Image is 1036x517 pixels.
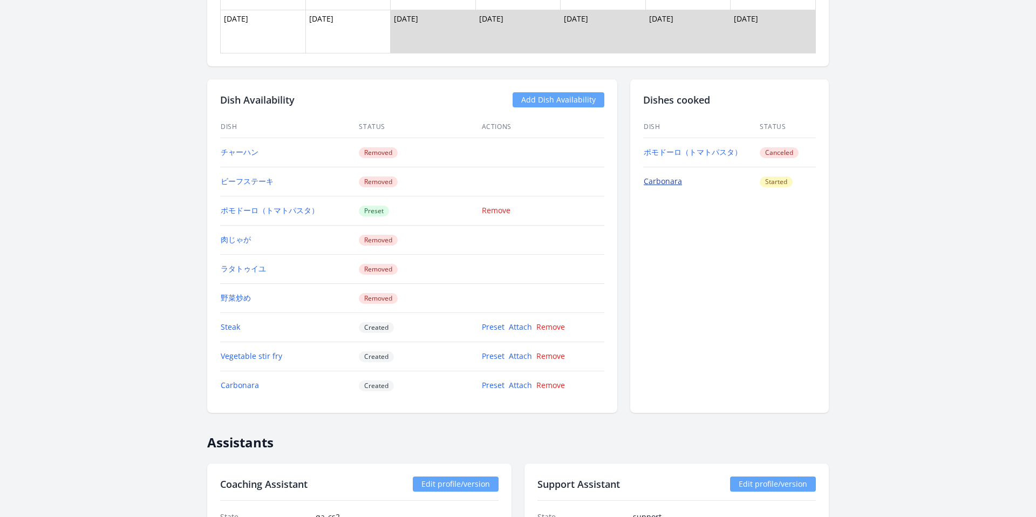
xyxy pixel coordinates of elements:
td: [DATE] [221,10,306,53]
span: Removed [359,235,398,246]
a: Carbonara [644,176,682,186]
span: Created [359,351,394,362]
a: Add Dish Availability [513,92,604,107]
a: Remove [536,351,565,361]
a: Steak [221,322,240,332]
span: Started [760,176,793,187]
a: ビーフステーキ [221,176,274,186]
a: ポモドーロ（トマトパスタ） [221,205,319,215]
th: Dish [643,116,759,138]
span: Preset [359,206,389,216]
span: Created [359,380,394,391]
th: Status [759,116,816,138]
th: Dish [220,116,358,138]
a: Preset [482,351,505,361]
a: ポモドーロ（トマトパスタ） [644,147,742,157]
a: チャーハン [221,147,258,157]
th: Actions [481,116,604,138]
span: Removed [359,147,398,158]
a: Carbonara [221,380,259,390]
a: ラタトゥイユ [221,263,266,274]
a: Vegetable stir fry [221,351,282,361]
th: Status [358,116,481,138]
span: Removed [359,293,398,304]
a: Attach [509,322,532,332]
td: [DATE] [731,10,816,53]
a: 野菜炒め [221,292,251,303]
h2: Coaching Assistant [220,477,308,492]
h2: Dish Availability [220,92,295,107]
a: Preset [482,322,505,332]
span: Removed [359,264,398,275]
h2: Assistants [207,426,829,451]
td: [DATE] [305,10,391,53]
span: Canceled [760,147,799,158]
td: [DATE] [391,10,476,53]
a: Remove [482,205,510,215]
a: 肉じゃが [221,234,251,244]
a: Edit profile/version [413,477,499,492]
a: Remove [536,380,565,390]
td: [DATE] [475,10,561,53]
td: [DATE] [561,10,646,53]
td: [DATE] [645,10,731,53]
span: Created [359,322,394,333]
a: Attach [509,351,532,361]
h2: Dishes cooked [643,92,816,107]
a: Remove [536,322,565,332]
span: Removed [359,176,398,187]
a: Edit profile/version [730,477,816,492]
a: Preset [482,380,505,390]
a: Attach [509,380,532,390]
h2: Support Assistant [537,477,620,492]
